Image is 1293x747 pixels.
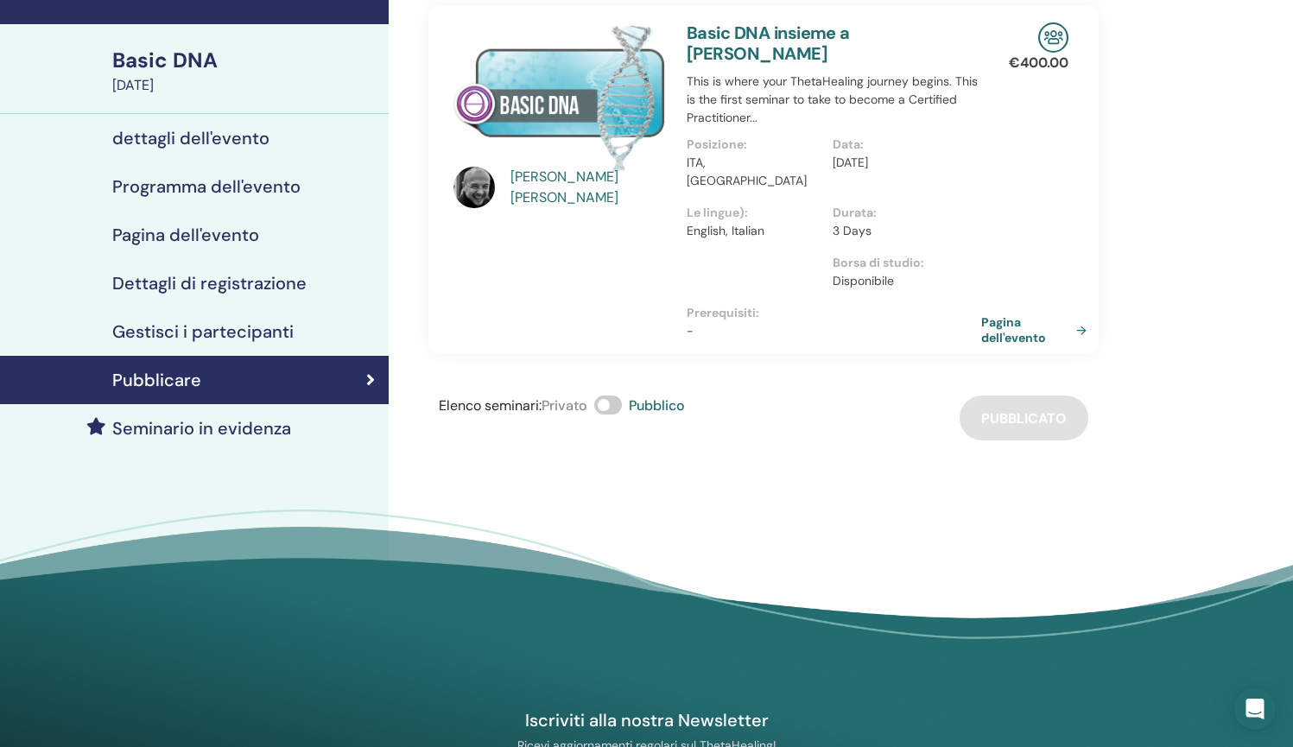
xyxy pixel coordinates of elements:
a: Pagina dell'evento [981,314,1093,345]
a: Basic DNA[DATE] [102,46,389,96]
span: Elenco seminari : [439,396,542,415]
h4: Dettagli di registrazione [112,273,307,294]
h4: dettagli dell'evento [112,128,269,149]
p: Posizione : [687,136,822,154]
p: - [687,322,979,340]
span: Pubblico [629,396,685,415]
h4: Pubblicare [112,370,201,390]
p: Disponibile [833,272,968,290]
p: Data : [833,136,968,154]
p: ITA, [GEOGRAPHIC_DATA] [687,154,822,190]
div: Open Intercom Messenger [1234,688,1276,730]
p: 3 Days [833,222,968,240]
p: Durata : [833,204,968,222]
p: English, Italian [687,222,822,240]
img: In-Person Seminar [1038,22,1068,53]
div: [DATE] [112,75,378,96]
h4: Seminario in evidenza [112,418,291,439]
div: Basic DNA [112,46,378,75]
p: [DATE] [833,154,968,172]
p: Prerequisiti : [687,304,979,322]
p: € 400.00 [1009,53,1068,73]
img: Basic DNA [453,22,666,172]
h4: Gestisci i partecipanti [112,321,294,342]
a: Basic DNA insieme a [PERSON_NAME] [687,22,850,65]
p: Le lingue) : [687,204,822,222]
span: Privato [542,396,587,415]
p: Borsa di studio : [833,254,968,272]
p: This is where your ThetaHealing journey begins. This is the first seminar to take to become a Cer... [687,73,979,127]
h4: Iscriviti alla nostra Newsletter [447,709,846,731]
img: default.jpg [453,167,495,208]
h4: Programma dell'evento [112,176,301,197]
a: [PERSON_NAME] [PERSON_NAME] [510,167,670,208]
h4: Pagina dell'evento [112,225,259,245]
